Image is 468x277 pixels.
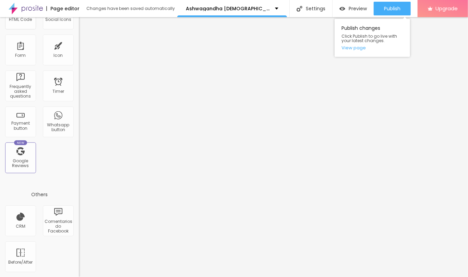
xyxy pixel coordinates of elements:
div: Publish changes [335,19,410,57]
div: New [14,140,27,145]
p: Ashwagandha [DEMOGRAPHIC_DATA][MEDICAL_DATA] Gummies ™ Capsules Backed by a Satisfaction Guarante [186,6,270,11]
iframe: Editor [79,17,468,277]
span: Click Publish to go live with your latest changes. [341,34,403,43]
button: Publish [374,2,411,15]
div: CRM [16,224,25,229]
span: Preview [349,6,367,11]
span: Publish [384,6,400,11]
div: Page editor [46,6,80,11]
div: Whatsapp button [45,123,72,133]
div: HTML Code [9,17,32,22]
div: Before/After [9,260,33,265]
div: Icon [54,53,63,58]
a: View page [341,46,403,50]
div: Social Icons [45,17,71,22]
img: Icone [297,6,302,12]
div: Form [15,53,26,58]
div: Timer [52,89,64,94]
button: Preview [333,2,374,15]
div: Payment button [7,121,34,131]
div: Comentarios do Facebook [45,219,72,234]
div: Google Reviews [7,159,34,168]
span: Upgrade [435,5,458,11]
div: Changes have been saved automatically [86,7,175,11]
div: Frequently asked questions [7,84,34,99]
img: view-1.svg [339,6,345,12]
